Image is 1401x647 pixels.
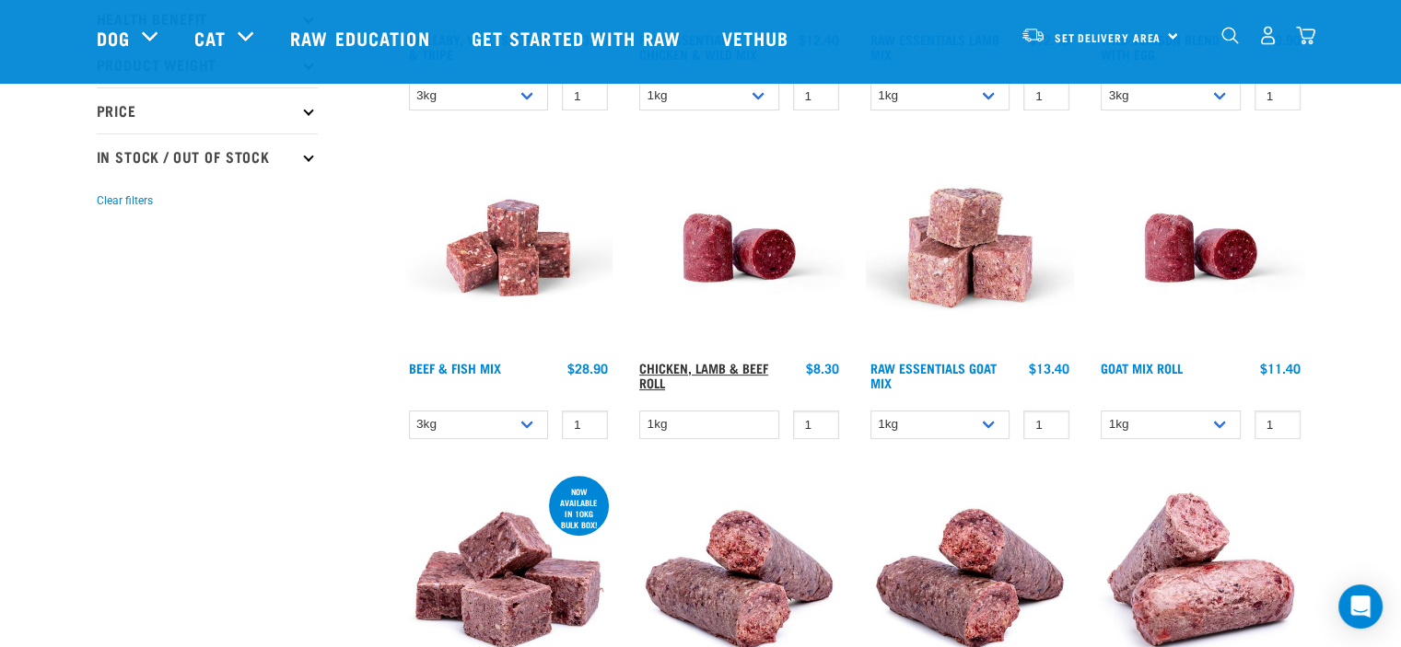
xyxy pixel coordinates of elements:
[870,364,997,386] a: Raw Essentials Goat Mix
[793,410,839,439] input: 1
[1055,34,1162,40] span: Set Delivery Area
[639,364,768,386] a: Chicken, Lamb & Beef Roll
[1023,82,1069,110] input: 1
[97,192,153,209] button: Clear filters
[1255,82,1301,110] input: 1
[409,364,501,371] a: Beef & Fish Mix
[866,144,1075,352] img: Goat M Ix 38448
[97,133,318,179] p: In Stock / Out Of Stock
[567,361,608,375] div: $28.90
[1260,361,1301,375] div: $11.40
[793,82,839,110] input: 1
[562,410,608,439] input: 1
[1221,27,1239,44] img: home-icon-1@2x.png
[97,87,318,133] p: Price
[194,24,226,52] a: Cat
[1258,26,1278,45] img: user.png
[1029,361,1069,375] div: $13.40
[1338,584,1383,629] div: Open Intercom Messenger
[1255,410,1301,439] input: 1
[704,1,812,75] a: Vethub
[1021,27,1045,43] img: van-moving.png
[549,478,609,538] div: now available in 10kg bulk box!
[635,144,844,352] img: Raw Essentials Chicken Lamb Beef Bulk Minced Raw Dog Food Roll Unwrapped
[806,361,839,375] div: $8.30
[1096,144,1305,352] img: Raw Essentials Chicken Lamb Beef Bulk Minced Raw Dog Food Roll Unwrapped
[1023,410,1069,439] input: 1
[1296,26,1315,45] img: home-icon@2x.png
[562,82,608,110] input: 1
[404,144,613,352] img: Beef Mackerel 1
[272,1,452,75] a: Raw Education
[97,24,130,52] a: Dog
[453,1,704,75] a: Get started with Raw
[1101,364,1183,371] a: Goat Mix Roll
